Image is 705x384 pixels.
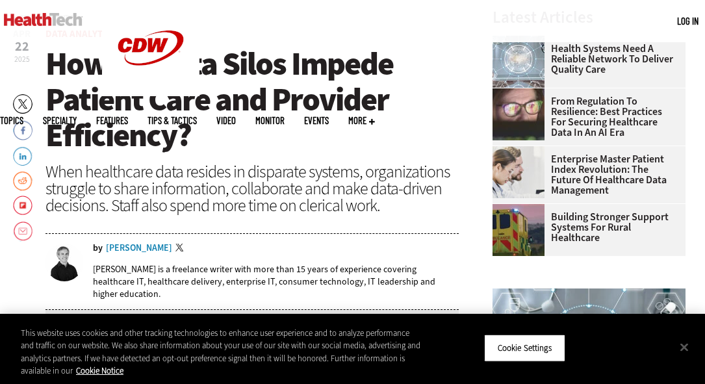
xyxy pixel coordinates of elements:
[304,116,329,125] a: Events
[4,13,83,26] img: Home
[493,204,551,214] a: ambulance driving down country road at sunset
[348,116,375,125] span: More
[102,86,199,99] a: CDW
[670,333,699,361] button: Close
[493,96,678,138] a: From Regulation to Resilience: Best Practices for Securing Healthcare Data in an AI Era
[493,154,678,196] a: Enterprise Master Patient Index Revolution: The Future of Healthcare Data Management
[43,116,77,125] span: Specialty
[147,116,197,125] a: Tips & Tactics
[493,146,545,198] img: medical researchers look at data on desktop monitor
[493,212,678,243] a: Building Stronger Support Systems for Rural Healthcare
[677,14,699,28] div: User menu
[93,244,103,253] span: by
[76,365,123,376] a: More information about your privacy
[45,310,459,349] div: media player
[493,204,545,256] img: ambulance driving down country road at sunset
[96,116,128,125] a: Features
[45,163,459,214] div: When healthcare data resides in disparate systems, organizations struggle to share information, c...
[93,263,459,300] p: [PERSON_NAME] is a freelance writer with more than 15 years of experience covering healthcare IT,...
[216,116,236,125] a: Video
[255,116,285,125] a: MonITor
[484,335,565,362] button: Cookie Settings
[45,244,83,281] img: Brian Eastwood
[175,244,187,254] a: Twitter
[677,15,699,27] a: Log in
[493,146,551,157] a: medical researchers look at data on desktop monitor
[106,244,172,253] a: [PERSON_NAME]
[21,327,423,378] div: This website uses cookies and other tracking technologies to enhance user experience and to analy...
[493,88,545,140] img: woman wearing glasses looking at healthcare data on screen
